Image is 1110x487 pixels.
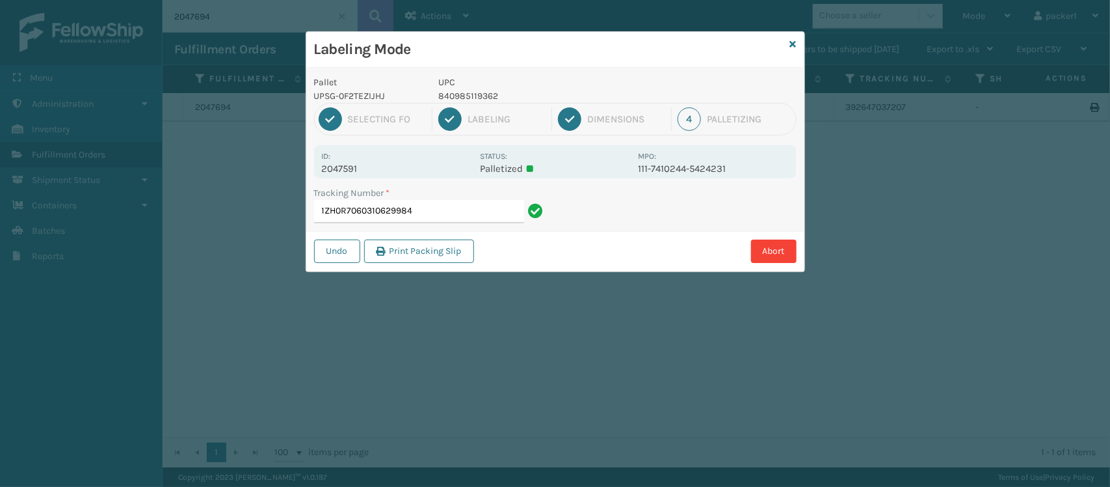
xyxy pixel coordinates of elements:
[480,163,630,174] p: Palletized
[322,163,472,174] p: 2047591
[587,113,665,125] div: Dimensions
[438,107,462,131] div: 2
[314,186,390,200] label: Tracking Number
[751,240,797,263] button: Abort
[364,240,474,263] button: Print Packing Slip
[638,152,656,161] label: MPO:
[319,107,342,131] div: 1
[558,107,581,131] div: 3
[314,240,360,263] button: Undo
[438,76,630,89] p: UPC
[314,76,423,89] p: Pallet
[468,113,546,125] div: Labeling
[438,89,630,103] p: 840985119362
[322,152,331,161] label: Id:
[707,113,791,125] div: Palletizing
[314,40,785,59] h3: Labeling Mode
[314,89,423,103] p: UPSG-0F2TEZIJHJ
[348,113,426,125] div: Selecting FO
[638,163,788,174] p: 111-7410244-5424231
[678,107,701,131] div: 4
[480,152,507,161] label: Status:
